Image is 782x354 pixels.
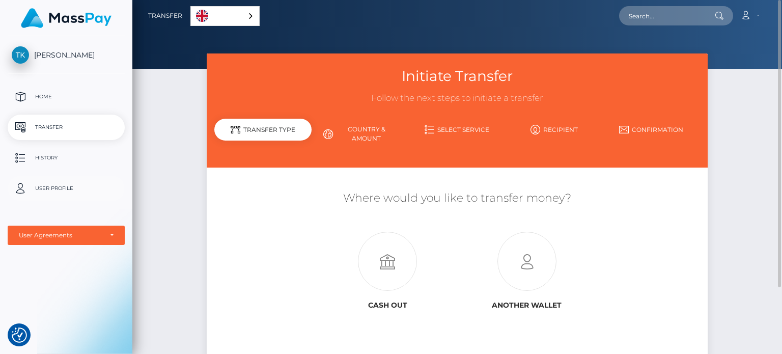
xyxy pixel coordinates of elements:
[12,328,27,343] button: Consent Preferences
[8,176,125,201] a: User Profile
[619,6,715,25] input: Search...
[214,190,700,206] h5: Where would you like to transfer money?
[214,66,700,86] h3: Initiate Transfer
[148,5,182,26] a: Transfer
[12,328,27,343] img: Revisit consent button
[312,121,409,147] a: Country & Amount
[465,301,589,310] h6: Another wallet
[8,50,125,60] span: [PERSON_NAME]
[12,89,121,104] p: Home
[190,6,260,26] aside: Language selected: English
[12,120,121,135] p: Transfer
[12,181,121,196] p: User Profile
[409,121,506,139] a: Select Service
[214,92,700,104] h3: Follow the next steps to initiate a transfer
[190,6,260,26] div: Language
[8,115,125,140] a: Transfer
[326,301,450,310] h6: Cash out
[19,231,102,239] div: User Agreements
[21,8,111,28] img: MassPay
[8,145,125,171] a: History
[191,7,259,25] a: English
[12,150,121,166] p: History
[603,121,700,139] a: Confirmation
[8,84,125,110] a: Home
[8,226,125,245] button: User Agreements
[214,119,312,141] div: Transfer Type
[506,121,603,139] a: Recipient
